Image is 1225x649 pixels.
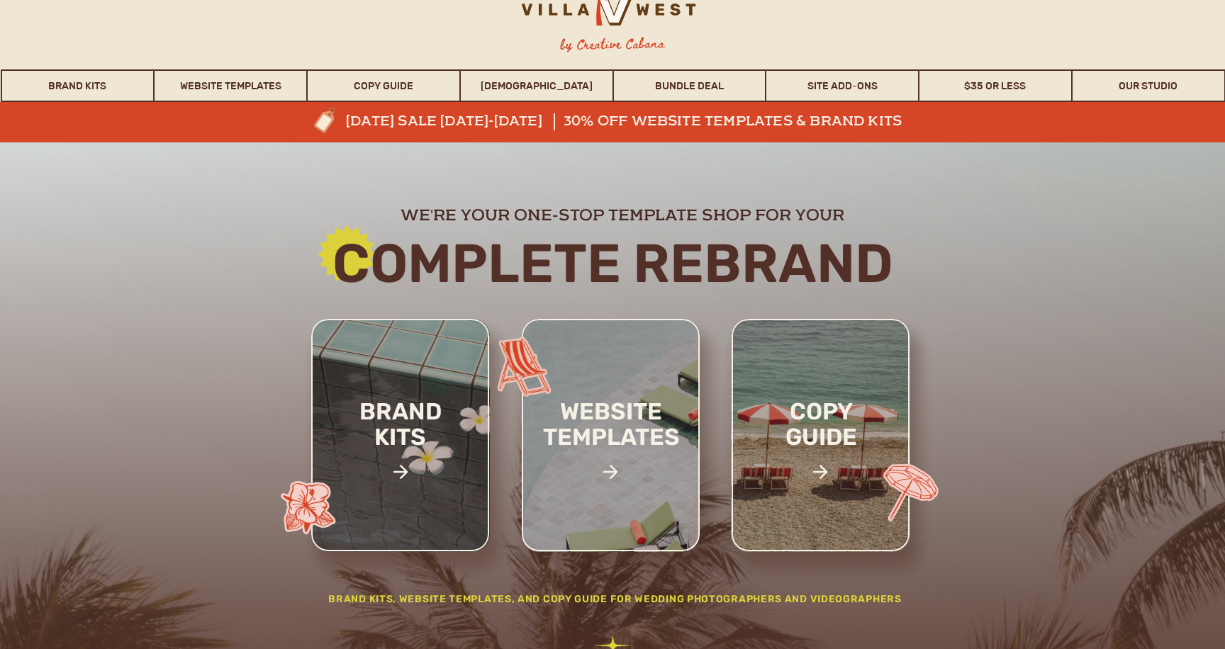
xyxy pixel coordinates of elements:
a: Website Templates [155,69,306,102]
a: $35 or Less [919,69,1071,102]
h2: we're your one-stop template shop for your [299,205,945,222]
a: copy guide [756,399,887,497]
h3: by Creative Cabana [549,34,677,55]
a: [DEMOGRAPHIC_DATA] [461,69,612,102]
a: 30% off website templates & brand kits [564,113,915,130]
h2: Complete rebrand [230,235,996,292]
a: brand kits [340,399,460,497]
a: Bundle Deal [614,69,766,102]
a: Site Add-Ons [766,69,918,102]
a: [DATE] sale [DATE]-[DATE] [346,113,588,130]
a: Our Studio [1073,69,1224,102]
a: Brand Kits [2,69,154,102]
a: Copy Guide [308,69,459,102]
h2: Brand Kits, website templates, and Copy Guide for wedding photographers and videographers [297,592,933,612]
a: website templates [518,399,704,480]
